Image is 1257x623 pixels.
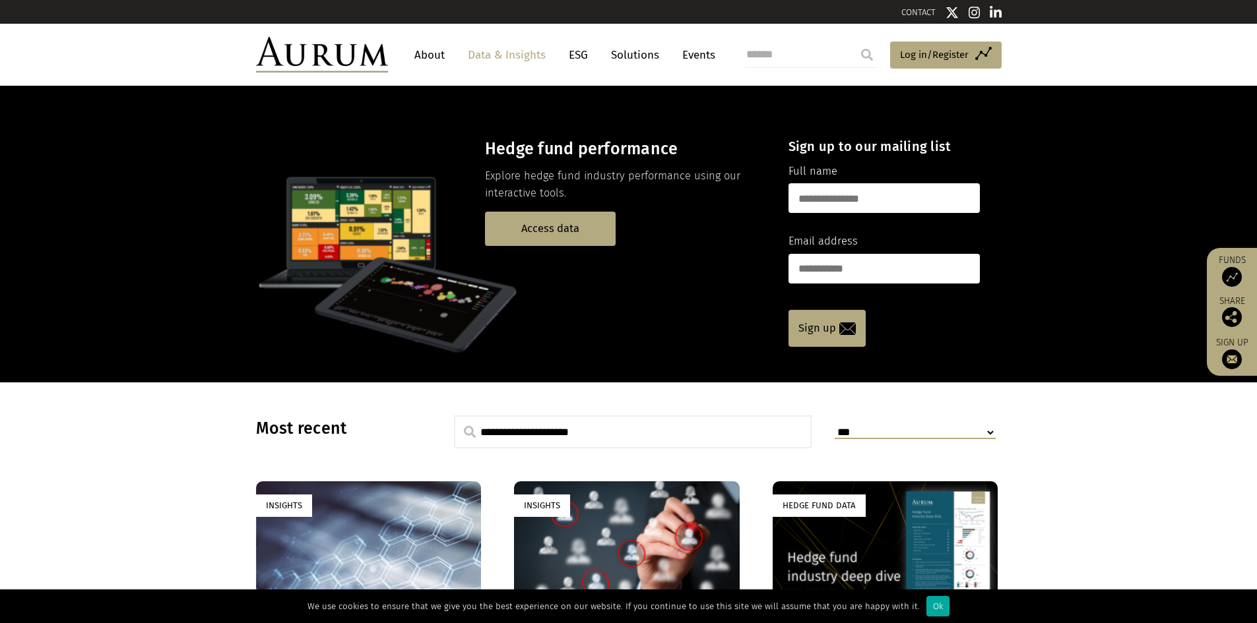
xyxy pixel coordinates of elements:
[408,43,451,67] a: About
[514,494,570,516] div: Insights
[1213,297,1250,327] div: Share
[890,42,1002,69] a: Log in/Register
[789,138,980,154] h4: Sign up to our mailing list
[789,233,858,250] label: Email address
[256,419,421,438] h3: Most recent
[839,322,856,335] img: email-icon
[946,6,959,19] img: Twitter icon
[1213,337,1250,369] a: Sign up
[1222,267,1242,287] img: Access Funds
[256,37,388,73] img: Aurum
[604,43,666,67] a: Solutions
[854,42,880,68] input: Submit
[990,6,1002,19] img: Linkedin icon
[485,139,765,159] h3: Hedge fund performance
[1213,254,1250,287] a: Funds
[1222,307,1242,327] img: Share this post
[485,167,765,202] p: Explore hedge fund industry performance using our interactive tools.
[464,426,476,438] img: search.svg
[900,47,969,63] span: Log in/Register
[1222,349,1242,369] img: Sign up to our newsletter
[562,43,595,67] a: ESG
[926,596,950,616] div: Ok
[461,43,552,67] a: Data & Insights
[789,163,837,180] label: Full name
[901,7,936,17] a: CONTACT
[256,494,312,516] div: Insights
[789,310,866,347] a: Sign up
[485,212,616,245] a: Access data
[969,6,981,19] img: Instagram icon
[773,494,866,516] div: Hedge Fund Data
[676,43,715,67] a: Events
